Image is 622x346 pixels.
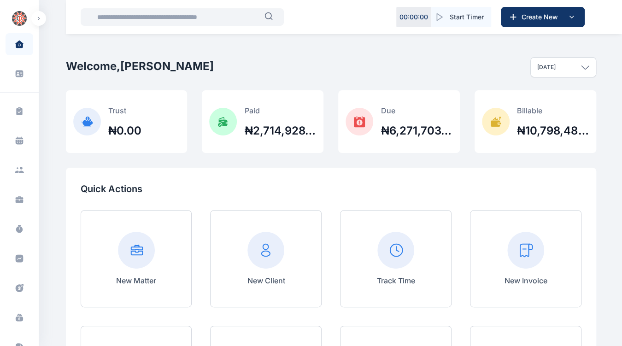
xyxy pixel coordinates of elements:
h2: ₦2,714,928,074.89 [244,123,316,138]
h2: Welcome, [PERSON_NAME] [66,59,214,74]
p: Paid [244,105,316,116]
p: Billable [517,105,589,116]
button: Create New [501,7,585,27]
h2: ₦6,271,703,514.35 [381,123,452,138]
p: Due [381,105,452,116]
span: Start Timer [450,12,484,22]
p: Trust [108,105,141,116]
p: New Matter [116,275,156,286]
p: New Client [247,275,285,286]
p: Track Time [377,275,415,286]
button: Start Timer [431,7,491,27]
h2: ₦10,798,487,562.19 [517,123,589,138]
p: 00 : 00 : 00 [399,12,428,22]
p: [DATE] [537,64,556,71]
p: New Invoice [505,275,547,286]
h2: ₦0.00 [108,123,141,138]
span: Create New [518,12,566,22]
p: Quick Actions [81,182,581,195]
